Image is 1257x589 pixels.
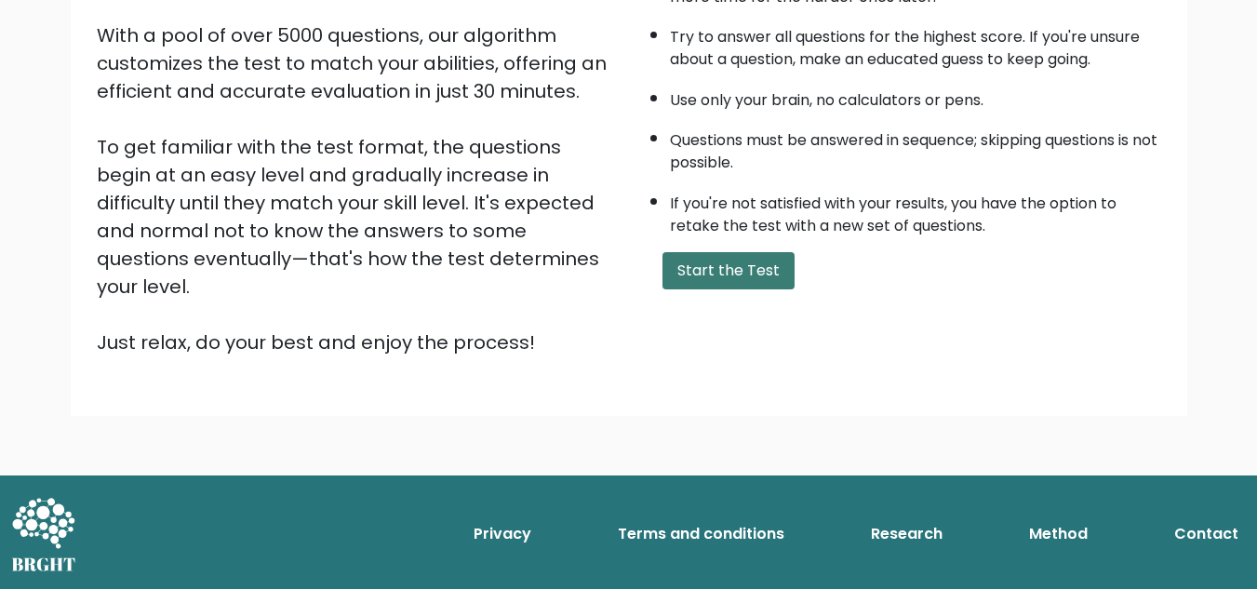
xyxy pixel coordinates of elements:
a: Method [1022,515,1095,553]
li: Try to answer all questions for the highest score. If you're unsure about a question, make an edu... [670,17,1161,71]
li: Questions must be answered in sequence; skipping questions is not possible. [670,120,1161,174]
a: Terms and conditions [610,515,792,553]
li: Use only your brain, no calculators or pens. [670,80,1161,112]
a: Research [863,515,950,553]
a: Contact [1167,515,1246,553]
a: Privacy [466,515,539,553]
li: If you're not satisfied with your results, you have the option to retake the test with a new set ... [670,183,1161,237]
button: Start the Test [662,252,795,289]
